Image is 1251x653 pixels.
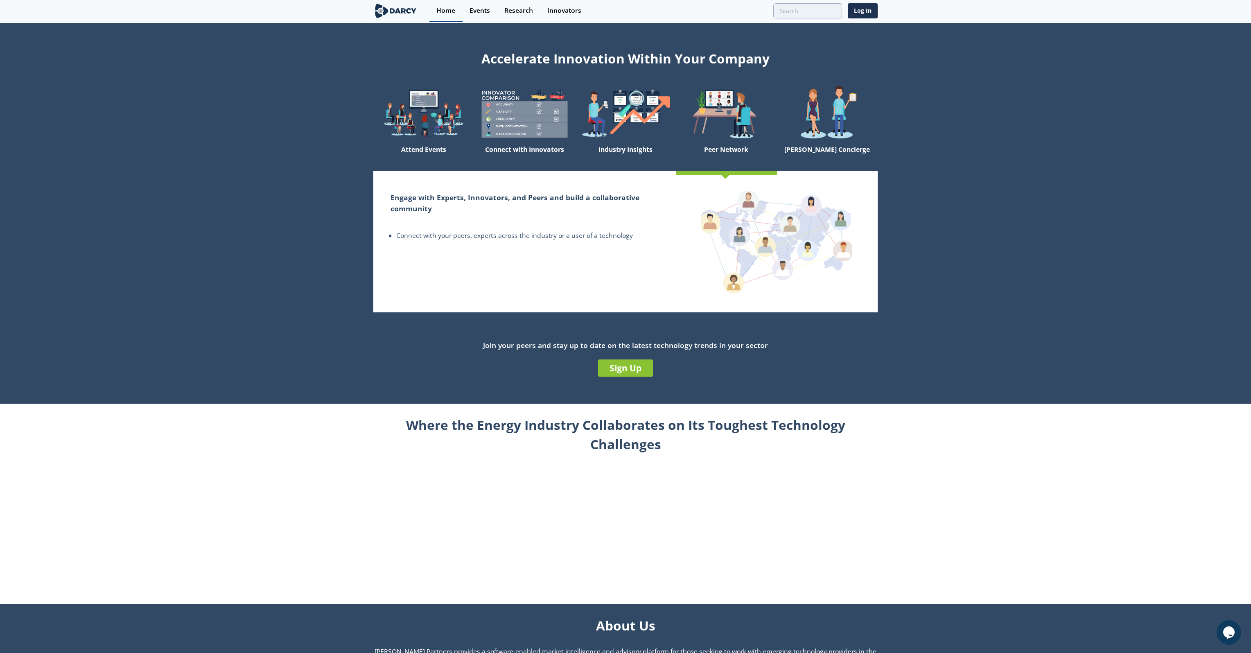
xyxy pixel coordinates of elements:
div: Accelerate Innovation Within Your Company [373,46,878,68]
h2: Engage with Experts, Innovators, and Peers and build a collaborative community [391,192,659,214]
div: About Us [373,616,878,635]
input: Advanced Search [773,3,842,18]
a: Log In [848,3,878,18]
div: Connect with Innovators [474,142,575,171]
div: Research [504,7,533,14]
img: welcome-concierge-wide-20dccca83e9cbdbb601deee24fb8df72.png [777,85,878,142]
a: Sign Up [598,359,653,377]
iframe: Intro to Darcy Partners [525,465,727,578]
div: Attend Events [373,142,474,171]
img: logo-wide.svg [373,4,418,18]
div: Where the Energy Industry Collaborates on Its Toughest Technology Challenges [373,415,878,454]
img: welcome-find-a12191a34a96034fcac36f4ff4d37733.png [575,85,676,142]
div: Events [470,7,490,14]
div: [PERSON_NAME] Concierge [777,142,878,171]
div: Peer Network [676,142,777,171]
li: Connect with your peers, experts across the industry or a user of a technology [396,231,659,241]
img: welcome-explore-560578ff38cea7c86bcfe544b5e45342.png [373,85,474,142]
div: Industry Insights [575,142,676,171]
img: welcome-attend-b816887fc24c32c29d1763c6e0ddb6e6.png [676,85,777,142]
iframe: chat widget [1217,620,1243,645]
img: welcome-compare-1b687586299da8f117b7ac84fd957760.png [474,85,575,142]
div: Home [436,7,455,14]
img: peer-network-4b24cf0a691af4c61cae572e598c8d44.png [701,189,853,294]
div: Innovators [547,7,581,14]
